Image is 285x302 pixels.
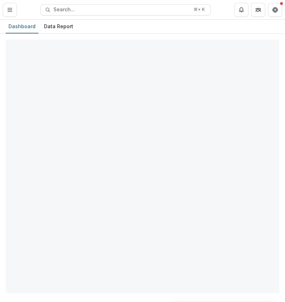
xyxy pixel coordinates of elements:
button: Get Help [268,3,282,17]
button: Toggle Menu [3,3,17,17]
div: Data Report [41,21,76,31]
button: Partners [251,3,265,17]
button: Search... [40,4,211,16]
a: Dashboard [6,20,38,33]
div: Dashboard [6,21,38,31]
span: Search... [53,7,189,13]
a: Data Report [41,20,76,33]
div: ⌘ + K [192,6,206,13]
button: Notifications [234,3,248,17]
